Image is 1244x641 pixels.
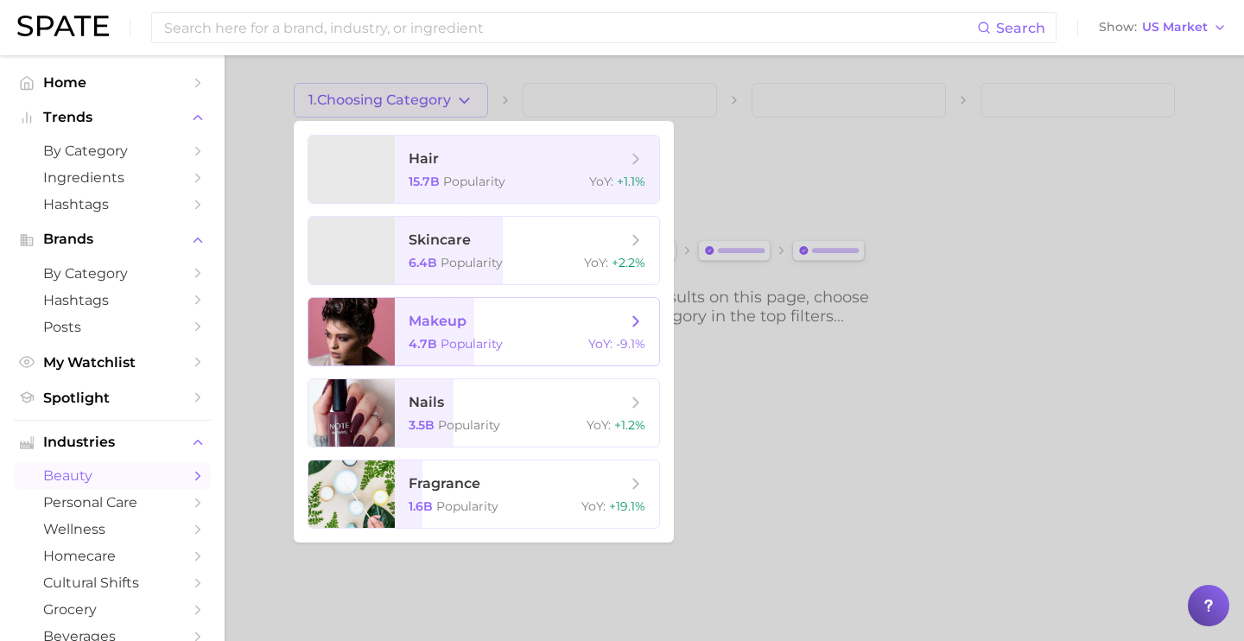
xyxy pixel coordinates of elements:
[43,143,181,159] span: by Category
[43,574,181,591] span: cultural shifts
[409,150,439,167] span: hair
[616,336,645,352] span: -9.1%
[409,255,437,270] span: 6.4b
[43,354,181,371] span: My Watchlist
[409,498,433,514] span: 1.6b
[14,596,211,623] a: grocery
[438,417,500,433] span: Popularity
[43,292,181,308] span: Hashtags
[1142,22,1208,32] span: US Market
[14,287,211,314] a: Hashtags
[43,169,181,186] span: Ingredients
[588,336,612,352] span: YoY :
[162,13,977,42] input: Search here for a brand, industry, or ingredient
[14,69,211,96] a: Home
[441,255,503,270] span: Popularity
[409,417,435,433] span: 3.5b
[294,121,674,543] ul: 1.Choosing Category
[43,265,181,282] span: by Category
[409,232,471,248] span: skincare
[14,489,211,516] a: personal care
[43,435,181,450] span: Industries
[43,467,181,484] span: beauty
[409,475,480,492] span: fragrance
[43,110,181,125] span: Trends
[43,74,181,91] span: Home
[14,260,211,287] a: by Category
[14,349,211,376] a: My Watchlist
[409,313,466,329] span: makeup
[443,174,505,189] span: Popularity
[43,548,181,564] span: homecare
[43,521,181,537] span: wellness
[14,105,211,130] button: Trends
[587,417,611,433] span: YoY :
[14,191,211,218] a: Hashtags
[996,20,1045,36] span: Search
[43,494,181,511] span: personal care
[609,498,645,514] span: +19.1%
[14,569,211,596] a: cultural shifts
[441,336,503,352] span: Popularity
[43,232,181,247] span: Brands
[409,174,440,189] span: 15.7b
[409,336,437,352] span: 4.7b
[14,516,211,543] a: wellness
[589,174,613,189] span: YoY :
[14,226,211,252] button: Brands
[436,498,498,514] span: Popularity
[1095,16,1231,39] button: ShowUS Market
[14,429,211,455] button: Industries
[14,384,211,411] a: Spotlight
[614,417,645,433] span: +1.2%
[1099,22,1137,32] span: Show
[14,543,211,569] a: homecare
[584,255,608,270] span: YoY :
[612,255,645,270] span: +2.2%
[43,390,181,406] span: Spotlight
[14,137,211,164] a: by Category
[14,314,211,340] a: Posts
[409,394,444,410] span: nails
[43,196,181,213] span: Hashtags
[581,498,606,514] span: YoY :
[617,174,645,189] span: +1.1%
[14,462,211,489] a: beauty
[43,601,181,618] span: grocery
[43,319,181,335] span: Posts
[17,16,109,36] img: SPATE
[14,164,211,191] a: Ingredients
